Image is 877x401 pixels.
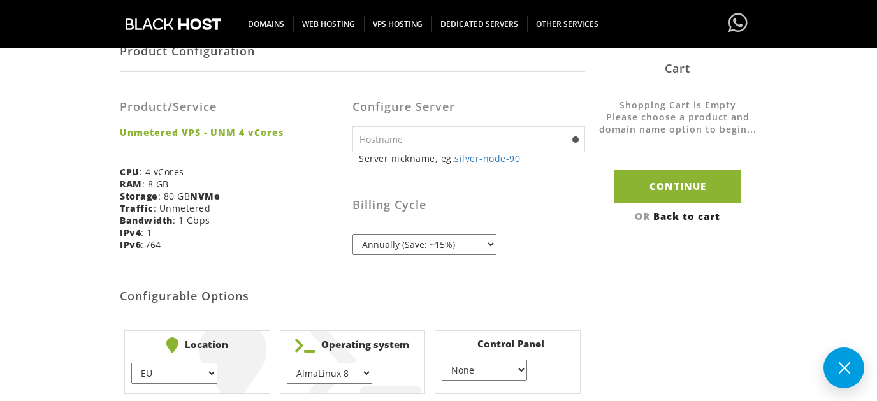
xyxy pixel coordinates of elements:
[131,363,217,384] select: } } } } } }
[131,337,263,353] b: Location
[120,226,141,238] b: IPv4
[120,101,343,113] h3: Product/Service
[352,126,585,152] input: Hostname
[442,337,574,350] b: Control Panel
[359,152,585,164] small: Server nickname, eg.
[431,16,528,32] span: DEDICATED SERVERS
[120,238,141,251] b: IPv6
[598,99,757,148] li: Shopping Cart is Empty Please choose a product and domain name option to begin...
[120,166,140,178] b: CPU
[598,209,757,222] div: OR
[287,337,419,353] b: Operating system
[352,199,585,212] h3: Billing Cycle
[454,152,520,164] a: silver-node-90
[598,48,757,89] div: Cart
[527,16,607,32] span: OTHER SERVICES
[120,31,585,72] div: Product Configuration
[120,178,142,190] b: RAM
[239,16,294,32] span: DOMAINS
[364,16,432,32] span: VPS HOSTING
[120,202,154,214] b: Traffic
[120,126,343,138] strong: Unmetered VPS - UNM 4 vCores
[190,190,220,202] b: NVMe
[120,82,352,260] div: : 4 vCores : 8 GB : 80 GB : Unmetered : 1 Gbps : 1 : /64
[120,277,585,316] h2: Configurable Options
[120,214,173,226] b: Bandwidth
[120,190,158,202] b: Storage
[287,363,372,384] select: } } } } } } } } } } } } } } } } } } } } }
[293,16,365,32] span: WEB HOSTING
[352,101,585,113] h3: Configure Server
[442,360,527,381] select: } } } }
